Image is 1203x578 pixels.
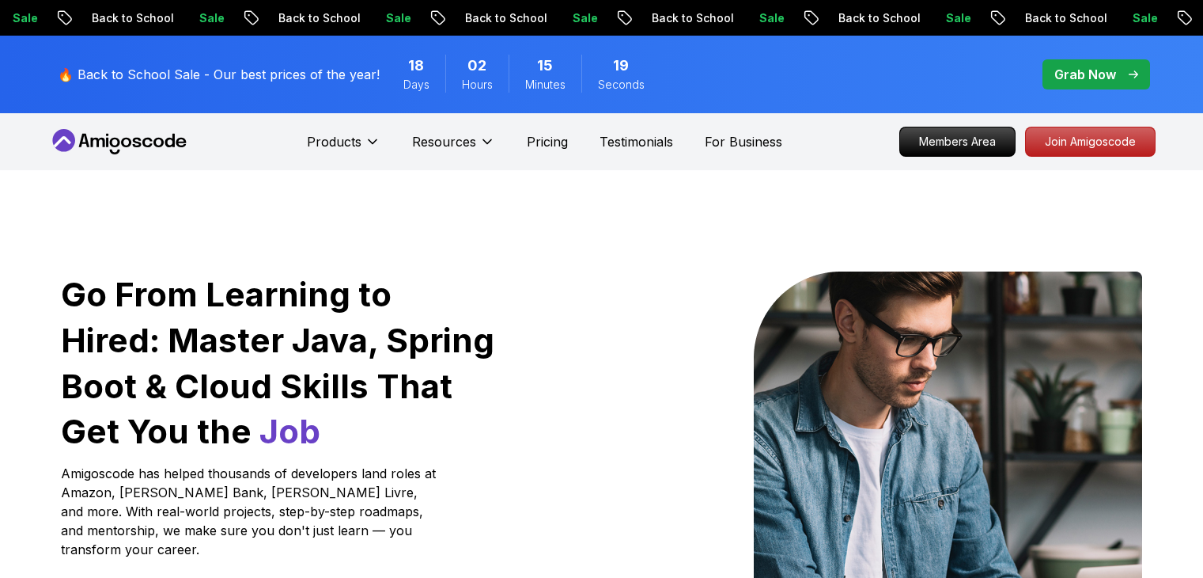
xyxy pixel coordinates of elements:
[450,10,558,26] p: Back to School
[598,77,645,93] span: Seconds
[527,132,568,151] a: Pricing
[558,10,608,26] p: Sale
[900,127,1015,156] p: Members Area
[77,10,184,26] p: Back to School
[1026,127,1155,156] p: Join Amigoscode
[58,65,380,84] p: 🔥 Back to School Sale - Our best prices of the year!
[263,10,371,26] p: Back to School
[744,10,795,26] p: Sale
[525,77,566,93] span: Minutes
[823,10,931,26] p: Back to School
[705,132,782,151] a: For Business
[1118,10,1168,26] p: Sale
[61,464,441,559] p: Amigoscode has helped thousands of developers land roles at Amazon, [PERSON_NAME] Bank, [PERSON_N...
[1025,127,1156,157] a: Join Amigoscode
[637,10,744,26] p: Back to School
[467,55,486,77] span: 2 Hours
[412,132,495,164] button: Resources
[403,77,429,93] span: Days
[462,77,493,93] span: Hours
[899,127,1016,157] a: Members Area
[931,10,982,26] p: Sale
[307,132,380,164] button: Products
[371,10,422,26] p: Sale
[1054,65,1116,84] p: Grab Now
[307,132,361,151] p: Products
[600,132,673,151] a: Testimonials
[1010,10,1118,26] p: Back to School
[537,55,553,77] span: 15 Minutes
[259,411,320,451] span: Job
[408,55,424,77] span: 18 Days
[613,55,629,77] span: 19 Seconds
[412,132,476,151] p: Resources
[61,272,497,454] h1: Go From Learning to Hired: Master Java, Spring Boot & Cloud Skills That Get You the
[184,10,235,26] p: Sale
